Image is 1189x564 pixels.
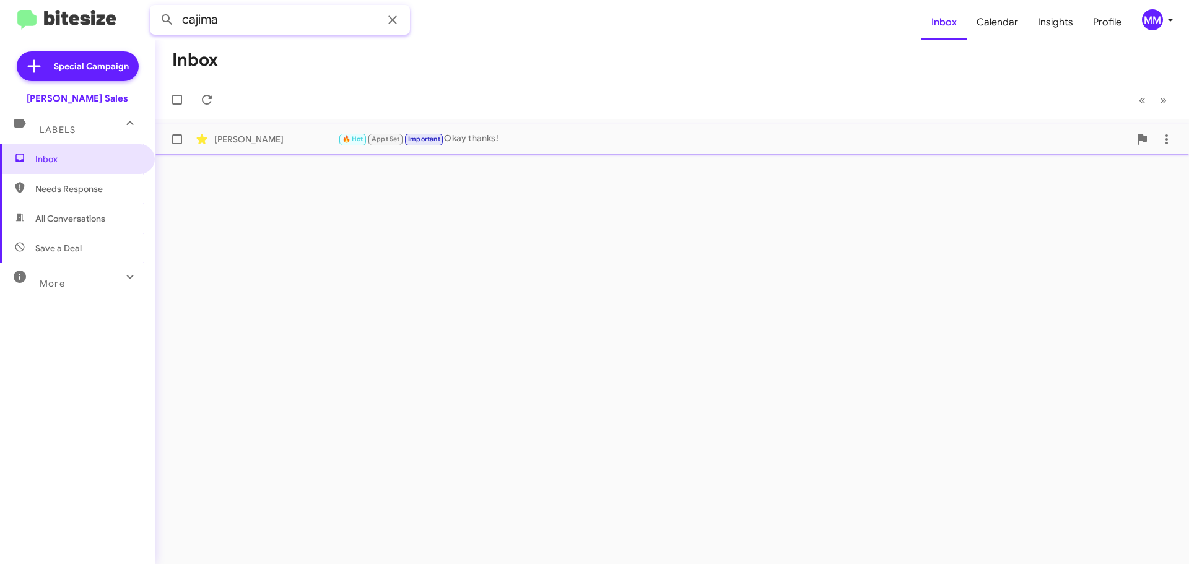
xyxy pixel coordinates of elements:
[1131,87,1153,113] button: Previous
[967,4,1028,40] a: Calendar
[54,60,129,72] span: Special Campaign
[372,135,400,143] span: Appt Set
[342,135,364,143] span: 🔥 Hot
[214,133,338,145] div: [PERSON_NAME]
[1132,87,1174,113] nav: Page navigation example
[1160,92,1167,108] span: »
[35,153,141,165] span: Inbox
[27,92,128,105] div: [PERSON_NAME] Sales
[1131,9,1175,30] button: MM
[921,4,967,40] a: Inbox
[35,242,82,254] span: Save a Deal
[1152,87,1174,113] button: Next
[1139,92,1146,108] span: «
[35,212,105,225] span: All Conversations
[1028,4,1083,40] a: Insights
[172,50,218,70] h1: Inbox
[35,183,141,195] span: Needs Response
[1142,9,1163,30] div: MM
[338,132,1130,146] div: Okay thanks!
[17,51,139,81] a: Special Campaign
[408,135,440,143] span: Important
[40,124,76,136] span: Labels
[40,278,65,289] span: More
[150,5,410,35] input: Search
[1083,4,1131,40] a: Profile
